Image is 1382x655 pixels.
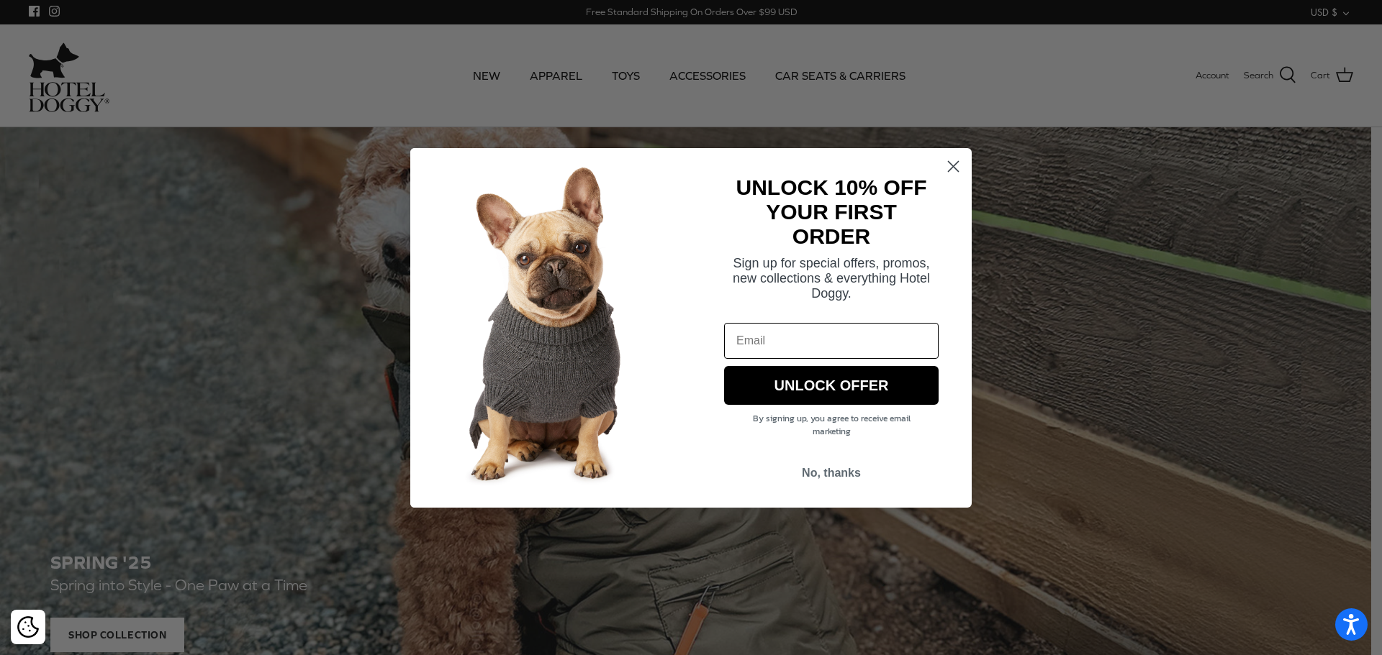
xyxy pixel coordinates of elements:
div: Cookie policy [11,610,45,644]
button: Cookie policy [15,615,40,640]
button: UNLOCK OFFER [724,366,939,405]
strong: UNLOCK 10% OFF YOUR FIRST ORDER [736,175,926,248]
img: 7cf315d2-500c-4d0a-a8b4-098d5756016d.jpeg [410,148,691,508]
input: Email [724,323,939,359]
button: No, thanks [724,459,939,487]
span: Sign up for special offers, promos, new collections & everything Hotel Doggy. [733,256,930,301]
img: Cookie policy [17,616,39,638]
button: Close dialog [941,154,966,179]
span: By signing up, you agree to receive email marketing [753,412,911,438]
